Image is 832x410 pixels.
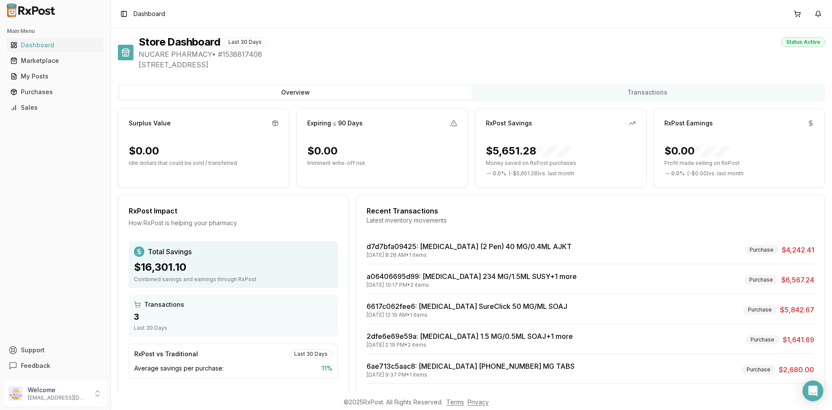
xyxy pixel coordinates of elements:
[743,305,777,315] div: Purchase
[745,245,778,255] div: Purchase
[10,56,100,65] div: Marketplace
[742,365,775,374] div: Purchase
[671,170,685,177] span: 0.0 %
[779,364,814,375] span: $2,680.00
[307,119,363,128] div: Expiring ≤ 90 Days
[781,37,825,47] div: Status: Active
[129,144,159,158] div: $0.00
[133,10,165,18] nav: breadcrumb
[367,216,814,225] div: Latest inventory movements
[307,160,457,167] p: Imminent write-off risk
[120,85,471,99] button: Overview
[139,35,220,49] h1: Store Dashboard
[7,28,104,35] h2: Main Menu
[3,101,107,115] button: Sales
[486,144,571,158] div: $5,651.28
[28,394,88,401] p: [EMAIL_ADDRESS][DOMAIN_NAME]
[144,300,184,309] span: Transactions
[746,335,779,344] div: Purchase
[10,41,100,49] div: Dashboard
[664,144,729,158] div: $0.00
[3,69,107,83] button: My Posts
[744,275,778,285] div: Purchase
[803,380,823,401] div: Open Intercom Messenger
[468,398,489,406] a: Privacy
[783,335,814,345] span: $1,641.69
[486,160,636,167] p: Money saved on RxPost purchases
[7,53,104,69] a: Marketplace
[367,332,573,341] a: 2dfe6e69e59a: [MEDICAL_DATA] 1.5 MG/0.5ML SOAJ+1 more
[134,325,333,331] div: Last 30 Days
[224,37,266,47] div: Last 30 Days
[7,84,104,100] a: Purchases
[664,160,814,167] p: Profit made selling on RxPost
[7,37,104,53] a: Dashboard
[367,341,573,348] div: [DATE] 2:19 PM • 2 items
[134,260,333,274] div: $16,301.10
[134,276,333,283] div: Combined savings and earnings through RxPost
[367,282,577,289] div: [DATE] 10:17 PM • 2 items
[139,59,825,70] span: [STREET_ADDRESS]
[3,3,59,17] img: RxPost Logo
[782,245,814,255] span: $4,242.41
[133,10,165,18] span: Dashboard
[446,398,464,406] a: Terms
[664,119,713,128] div: RxPost Earnings
[367,252,572,259] div: [DATE] 8:28 AM • 1 items
[367,206,814,216] div: Recent Transactions
[129,219,338,227] div: How RxPost is helping your pharmacy
[322,364,332,373] span: 11 %
[134,364,224,373] span: Average savings per purchase:
[307,144,338,158] div: $0.00
[289,349,332,359] div: Last 30 Days
[471,85,823,99] button: Transactions
[28,386,88,394] p: Welcome
[129,160,279,167] p: Idle dollars that could be sold / transferred
[7,100,104,115] a: Sales
[3,85,107,99] button: Purchases
[129,206,338,216] div: RxPost Impact
[3,54,107,68] button: Marketplace
[21,361,50,370] span: Feedback
[780,305,814,315] span: $5,842.67
[687,170,744,177] span: ( - $0.00 ) vs. last month
[367,362,575,371] a: 6ae713c5aac8: [MEDICAL_DATA] [PHONE_NUMBER] MG TABS
[134,350,198,358] div: RxPost vs Traditional
[7,69,104,84] a: My Posts
[367,302,567,311] a: 6617c062fee6: [MEDICAL_DATA] SureClick 50 MG/ML SOAJ
[10,103,100,112] div: Sales
[493,170,506,177] span: 0.0 %
[9,387,23,400] img: User avatar
[3,358,107,374] button: Feedback
[367,272,577,281] a: a06406695d99: [MEDICAL_DATA] 234 MG/1.5ML SUSY+1 more
[367,242,572,251] a: d7d7bfa09425: [MEDICAL_DATA] (2 Pen) 40 MG/0.4ML AJKT
[134,311,333,323] div: 3
[367,371,575,378] div: [DATE] 9:37 PM • 1 items
[486,119,532,128] div: RxPost Savings
[148,246,192,257] span: Total Savings
[10,88,100,96] div: Purchases
[139,49,825,59] span: NUCARE PHARMACY • # 1538817408
[3,342,107,358] button: Support
[3,38,107,52] button: Dashboard
[367,312,567,318] div: [DATE] 12:19 AM • 1 items
[129,119,171,128] div: Surplus Value
[509,170,574,177] span: ( - $5,651.28 ) vs. last month
[10,72,100,81] div: My Posts
[781,275,814,285] span: $6,567.24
